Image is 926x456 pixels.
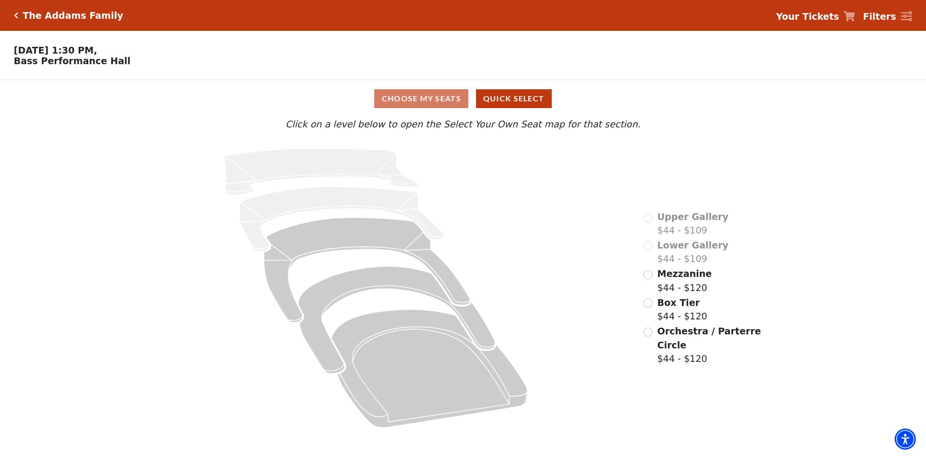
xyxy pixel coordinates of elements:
[657,210,729,237] label: $44 - $109
[776,11,839,22] strong: Your Tickets
[657,211,729,222] span: Upper Gallery
[123,117,803,131] p: Click on a level below to open the Select Your Own Seat map for that section.
[895,428,916,450] div: Accessibility Menu
[657,240,729,250] span: Lower Gallery
[240,187,444,251] path: Lower Gallery - Seats Available: 0
[657,326,761,350] span: Orchestra / Parterre Circle
[14,12,18,19] a: Click here to go back to filters
[643,299,653,308] input: Box Tier$44 - $120
[332,309,528,428] path: Orchestra / Parterre Circle - Seats Available: 161
[657,296,708,323] label: $44 - $120
[225,149,418,195] path: Upper Gallery - Seats Available: 0
[657,268,712,279] span: Mezzanine
[776,10,855,24] a: Your Tickets
[657,324,763,366] label: $44 - $120
[643,328,653,337] input: Orchestra / Parterre Circle$44 - $120
[657,267,712,294] label: $44 - $120
[476,89,552,108] button: Quick Select
[643,270,653,279] input: Mezzanine$44 - $120
[657,297,700,308] span: Box Tier
[657,238,729,266] label: $44 - $109
[863,11,896,22] strong: Filters
[23,10,123,21] h5: The Addams Family
[863,10,912,24] a: Filters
